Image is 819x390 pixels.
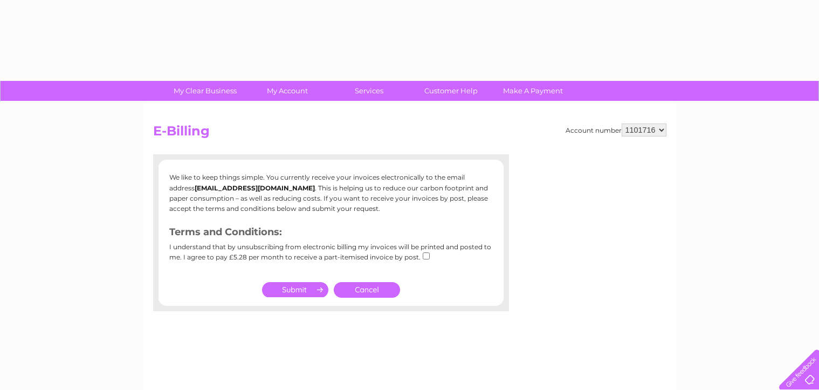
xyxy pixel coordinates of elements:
[334,282,400,298] a: Cancel
[325,81,414,101] a: Services
[488,81,577,101] a: Make A Payment
[262,282,328,297] input: Submit
[195,184,315,192] b: [EMAIL_ADDRESS][DOMAIN_NAME]
[566,124,666,136] div: Account number
[407,81,495,101] a: Customer Help
[161,81,250,101] a: My Clear Business
[169,224,493,243] h3: Terms and Conditions:
[169,172,493,214] p: We like to keep things simple. You currently receive your invoices electronically to the email ad...
[169,243,493,269] div: I understand that by unsubscribing from electronic billing my invoices will be printed and posted...
[153,124,666,144] h2: E-Billing
[243,81,332,101] a: My Account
